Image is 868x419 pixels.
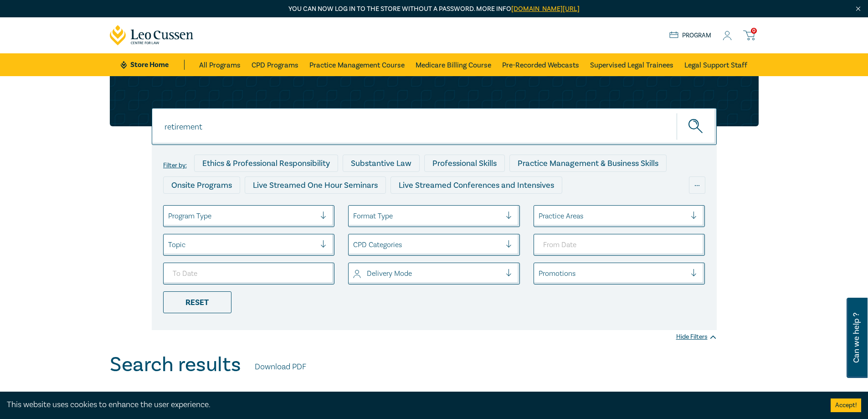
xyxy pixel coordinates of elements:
a: Medicare Billing Course [416,53,491,76]
div: Professional Skills [424,155,505,172]
div: Substantive Law [343,155,420,172]
a: [DOMAIN_NAME][URL] [511,5,580,13]
div: Ethics & Professional Responsibility [194,155,338,172]
p: You can now log in to the store without a password. More info [110,4,759,14]
label: Filter by: [163,162,187,169]
input: select [353,240,355,250]
div: Hide Filters [676,332,717,341]
div: Practice Management & Business Skills [509,155,667,172]
button: Accept cookies [831,398,861,412]
input: select [539,211,540,221]
img: Close [854,5,862,13]
div: Live Streamed One Hour Seminars [245,176,386,194]
span: Can we help ? [852,303,861,372]
div: Pre-Recorded Webcasts [312,198,417,216]
a: All Programs [199,53,241,76]
div: 10 CPD Point Packages [421,198,521,216]
h1: Search results [110,353,241,377]
div: Onsite Programs [163,176,240,194]
input: select [168,240,170,250]
input: select [168,211,170,221]
input: Search for a program title, program description or presenter name [152,108,717,145]
span: 0 [751,28,757,34]
div: Live Streamed Practical Workshops [163,198,308,216]
div: This website uses cookies to enhance the user experience. [7,399,817,411]
div: National Programs [526,198,610,216]
a: Program [669,31,712,41]
a: Store Home [121,60,184,70]
a: Practice Management Course [309,53,405,76]
input: To Date [163,263,335,285]
a: Pre-Recorded Webcasts [502,53,579,76]
a: Supervised Legal Trainees [590,53,673,76]
a: CPD Programs [252,53,298,76]
div: Reset [163,291,231,313]
a: Legal Support Staff [684,53,747,76]
input: From Date [534,234,705,256]
input: select [353,211,355,221]
a: Download PDF [255,361,306,373]
div: Live Streamed Conferences and Intensives [390,176,562,194]
div: ... [689,176,705,194]
input: select [353,269,355,279]
input: select [539,269,540,279]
